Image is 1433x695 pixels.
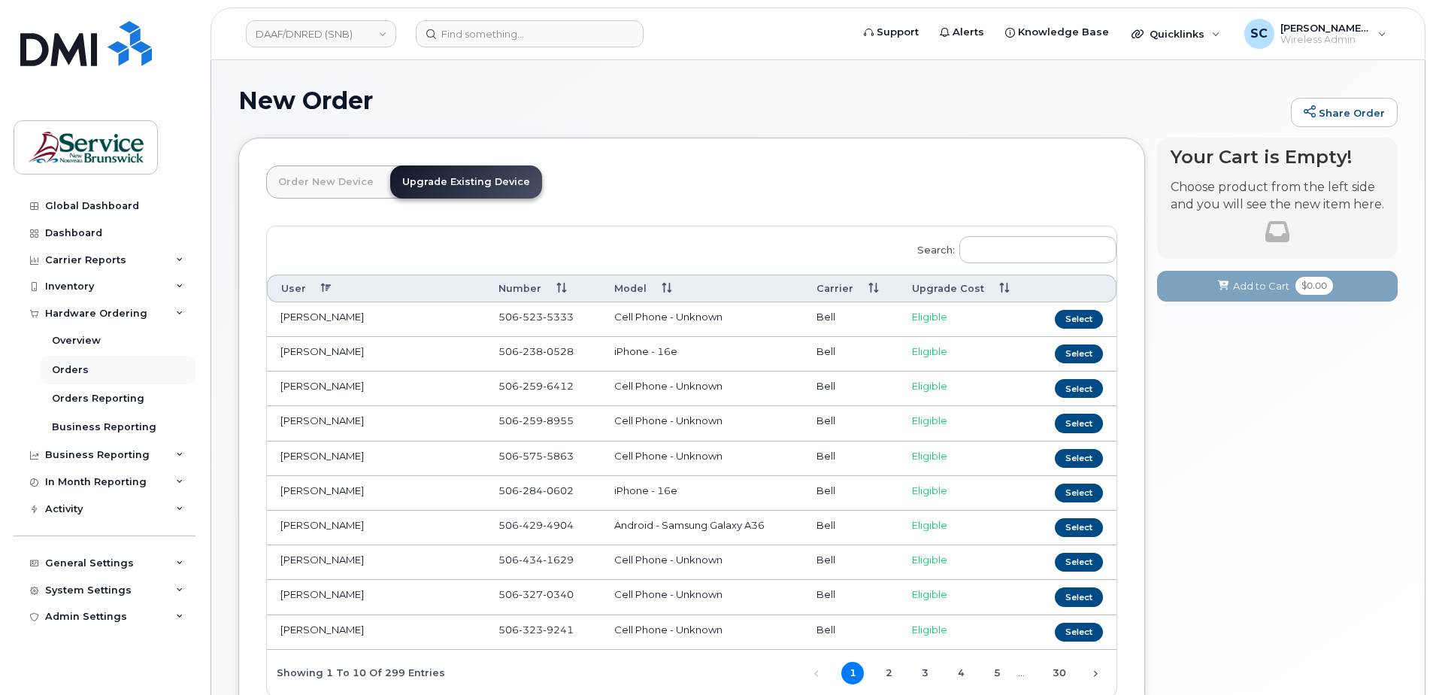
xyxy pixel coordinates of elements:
[601,372,803,406] td: Cell Phone - Unknown
[803,442,899,476] td: Bell
[1171,179,1384,214] p: Choose product from the left side and you will see the new item here.
[543,450,574,462] span: 5863
[1008,666,1035,678] span: …
[267,615,485,650] td: [PERSON_NAME]
[601,275,803,302] th: Model: activate to sort column ascending
[1295,277,1333,295] span: $0.00
[267,406,485,441] td: [PERSON_NAME]
[485,275,601,302] th: Number: activate to sort column ascending
[912,554,947,566] span: Eligible
[390,165,542,199] a: Upgrade Existing Device
[912,345,947,357] span: Eligible
[519,624,543,636] span: 323
[803,511,899,545] td: Bell
[543,414,574,426] span: 8955
[912,624,947,636] span: Eligible
[543,519,574,531] span: 4904
[498,414,574,426] span: 506
[543,380,574,392] span: 6412
[1291,98,1398,128] a: Share Order
[1084,663,1107,685] a: Next
[519,450,543,462] span: 575
[267,660,445,685] div: Showing 1 to 10 of 299 entries
[898,275,1032,302] th: Upgrade Cost: activate to sort column ascending
[267,511,485,545] td: [PERSON_NAME]
[912,311,947,323] span: Eligible
[267,580,485,615] td: [PERSON_NAME]
[601,302,803,337] td: Cell Phone - Unknown
[267,337,485,372] td: [PERSON_NAME]
[601,511,803,545] td: Android - Samsung Galaxy A36
[950,662,972,684] a: 4
[267,476,485,511] td: [PERSON_NAME]
[1048,662,1071,684] a: 30
[498,345,574,357] span: 506
[519,414,543,426] span: 259
[267,442,485,476] td: [PERSON_NAME]
[1055,449,1103,468] button: Select
[803,275,899,302] th: Carrier: activate to sort column ascending
[498,588,574,600] span: 506
[912,484,947,496] span: Eligible
[841,662,864,684] a: 1
[1055,414,1103,432] button: Select
[601,476,803,511] td: iPhone - 16e
[498,484,574,496] span: 506
[803,580,899,615] td: Bell
[1157,271,1398,302] button: Add to Cart $0.00
[1171,147,1384,167] h4: Your Cart is Empty!
[519,380,543,392] span: 259
[519,484,543,496] span: 284
[986,662,1008,684] a: 5
[498,554,574,566] span: 506
[1055,553,1103,572] button: Select
[601,337,803,372] td: iPhone - 16e
[912,414,947,426] span: Eligible
[803,372,899,406] td: Bell
[267,545,485,580] td: [PERSON_NAME]
[803,337,899,372] td: Bell
[907,226,1116,269] label: Search:
[543,554,574,566] span: 1629
[1055,310,1103,329] button: Select
[519,554,543,566] span: 434
[543,345,574,357] span: 0528
[498,380,574,392] span: 506
[543,624,574,636] span: 9241
[543,311,574,323] span: 5333
[912,380,947,392] span: Eligible
[601,545,803,580] td: Cell Phone - Unknown
[543,484,574,496] span: 0602
[1233,279,1289,293] span: Add to Cart
[519,588,543,600] span: 327
[238,87,1283,114] h1: New Order
[601,615,803,650] td: Cell Phone - Unknown
[601,406,803,441] td: Cell Phone - Unknown
[959,236,1116,263] input: Search:
[1055,623,1103,642] button: Select
[803,615,899,650] td: Bell
[803,545,899,580] td: Bell
[912,588,947,600] span: Eligible
[803,302,899,337] td: Bell
[498,450,574,462] span: 506
[498,311,574,323] span: 506
[519,311,543,323] span: 523
[1055,344,1103,363] button: Select
[498,519,574,531] span: 506
[803,406,899,441] td: Bell
[601,580,803,615] td: Cell Phone - Unknown
[267,275,485,302] th: User: activate to sort column descending
[1055,518,1103,537] button: Select
[519,345,543,357] span: 238
[913,662,936,684] a: 3
[543,588,574,600] span: 0340
[805,663,828,685] a: Previous
[267,372,485,406] td: [PERSON_NAME]
[803,476,899,511] td: Bell
[498,624,574,636] span: 506
[1055,379,1103,398] button: Select
[601,442,803,476] td: Cell Phone - Unknown
[266,165,386,199] a: Order New Device
[912,519,947,531] span: Eligible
